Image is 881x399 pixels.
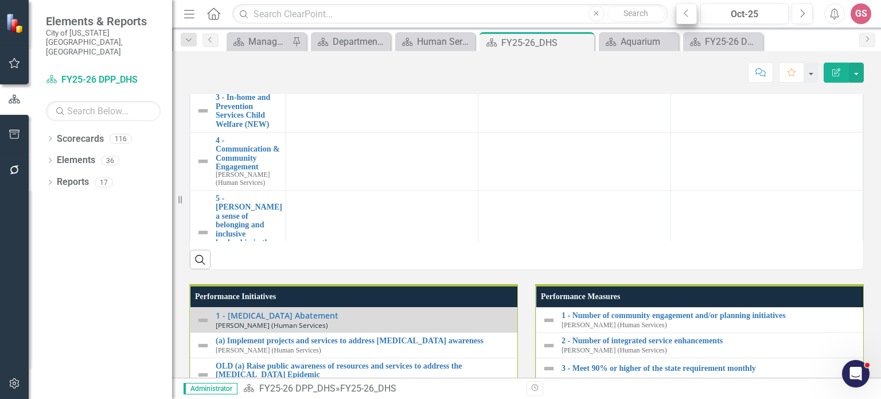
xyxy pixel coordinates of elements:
img: Not Defined [196,339,210,352]
small: [PERSON_NAME] (Human Services) [562,321,667,329]
td: Double-Click to Edit [286,190,478,274]
a: Scorecards [57,133,104,146]
a: Departmental Performance Plans - 3 Columns [314,34,388,49]
td: Double-Click to Edit [478,90,671,133]
img: Not Defined [542,339,556,352]
a: Human Services [398,34,472,49]
td: Double-Click to Edit [671,132,863,190]
a: 1 - Number of community engagement and/or planning initiatives [562,311,866,320]
img: Not Defined [542,362,556,375]
a: FY25-26 DPP_DHS [259,383,336,394]
span: Administrator [184,383,237,394]
img: ClearPoint Strategy [6,13,26,33]
a: 4 - Communication & Community Engagement [216,136,280,172]
div: Human Services [417,34,472,49]
div: » [243,382,518,396]
small: [PERSON_NAME] (Human Services) [216,321,328,329]
a: Aquarium [602,34,676,49]
img: Not Defined [196,368,210,382]
div: Manage Scorecards [248,34,289,49]
img: Not Defined [196,226,210,239]
td: Double-Click to Edit Right Click for Context Menu [190,358,519,392]
a: 5 - [PERSON_NAME] a sense of belonging and inclusive leadership in the department [216,194,282,256]
input: Search Below... [46,101,161,121]
button: Oct-25 [700,3,789,24]
div: Aquarium [621,34,676,49]
td: Double-Click to Edit [671,190,863,274]
img: Not Defined [196,104,210,118]
td: Double-Click to Edit Right Click for Context Menu [190,308,519,333]
td: Double-Click to Edit Right Click for Context Menu [190,190,286,274]
div: FY25-26_DHS [501,36,591,50]
a: 2 - Number of integrated service enhancements [562,336,866,345]
span: Search [623,9,648,18]
a: 3 - In-home and Prevention Services Child Welfare (NEW) [216,93,280,129]
a: Elements [57,154,95,167]
td: Double-Click to Edit [478,190,671,274]
div: 116 [110,134,132,144]
td: Double-Click to Edit [478,132,671,190]
a: OLD (a) Raise public awareness of resources and services to address the [MEDICAL_DATA] Epidemic [216,362,512,379]
small: [PERSON_NAME] (Human Services) [216,171,280,186]
a: Reports [57,176,89,189]
img: Not Defined [542,313,556,327]
span: Elements & Reports [46,14,161,28]
td: Double-Click to Edit [286,132,478,190]
td: Double-Click to Edit Right Click for Context Menu [536,358,872,379]
div: Departmental Performance Plans - 3 Columns [333,34,388,49]
iframe: Intercom live chat [842,360,870,388]
input: Search ClearPoint... [232,4,667,24]
a: FY25-26 DPP_AQ [686,34,760,49]
a: (a) Implement projects and services to address [MEDICAL_DATA] awareness [216,336,512,345]
img: Not Defined [196,154,210,168]
button: GS [851,3,871,24]
small: [PERSON_NAME] (Human Services) [216,347,321,354]
small: [PERSON_NAME] (Human Services) [562,347,667,354]
a: 3 - Meet 90% or higher of the state requirement monthly [562,364,866,373]
small: City of [US_STATE][GEOGRAPHIC_DATA], [GEOGRAPHIC_DATA] [46,28,161,56]
td: Double-Click to Edit Right Click for Context Menu [536,308,872,333]
td: Double-Click to Edit Right Click for Context Menu [190,333,519,358]
div: 36 [101,156,119,165]
td: Double-Click to Edit Right Click for Context Menu [190,90,286,133]
td: Double-Click to Edit [671,90,863,133]
a: 1 - [MEDICAL_DATA] Abatement [216,311,512,320]
div: FY25-26_DHS [340,383,396,394]
td: Double-Click to Edit Right Click for Context Menu [190,132,286,190]
a: Manage Scorecards [229,34,289,49]
td: Double-Click to Edit [286,90,478,133]
button: Search [607,6,665,22]
td: Double-Click to Edit Right Click for Context Menu [536,333,872,358]
div: Oct-25 [704,7,785,21]
div: FY25-26 DPP_AQ [705,34,760,49]
div: 17 [95,177,113,187]
img: Not Defined [196,313,210,327]
a: FY25-26 DPP_DHS [46,73,161,87]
